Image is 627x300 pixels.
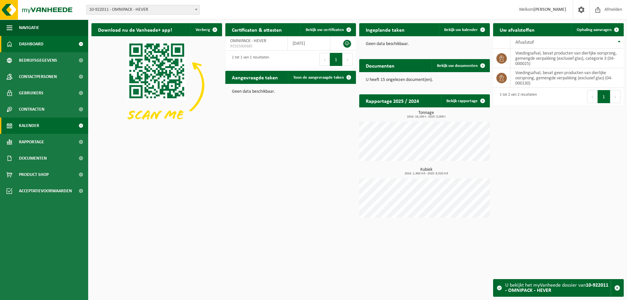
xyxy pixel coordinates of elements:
[432,59,489,72] a: Bekijk uw documenten
[362,167,490,175] h3: Kubiek
[515,40,534,45] span: Afvalstof
[19,69,57,85] span: Contactpersonen
[343,53,353,66] button: Next
[577,28,612,32] span: Ophaling aanvragen
[493,23,541,36] h2: Uw afvalstoffen
[19,101,44,118] span: Contracten
[86,5,200,15] span: 10-922011 - OMNIPACK - HEVER
[229,52,269,67] div: 1 tot 1 van 1 resultaten
[19,20,39,36] span: Navigatie
[359,23,411,36] h2: Ingeplande taken
[439,23,489,36] a: Bekijk uw kalender
[496,89,537,104] div: 1 tot 2 van 2 resultaten
[319,53,330,66] button: Previous
[87,5,200,14] span: 10-922011 - OMNIPACK - HEVER
[288,36,330,51] td: [DATE]
[190,23,221,36] button: Verberg
[362,172,490,175] span: 2024: 1,360 m3 - 2025: 9,520 m3
[196,28,210,32] span: Verberg
[444,28,478,32] span: Bekijk uw kalender
[510,68,624,88] td: voedingsafval, bevat geen producten van dierlijke oorsprong, gemengde verpakking (exclusief glas)...
[610,90,620,103] button: Next
[362,115,490,118] span: 2024: 16,200 t - 2025: 0,000 t
[306,28,344,32] span: Bekijk uw certificaten
[225,23,288,36] h2: Certificaten & attesten
[19,85,43,101] span: Gebruikers
[505,283,608,293] strong: 10-922011 - OMNIPACK - HEVER
[571,23,623,36] a: Ophaling aanvragen
[230,44,282,49] span: RED25003685
[91,36,222,134] img: Download de VHEPlus App
[19,52,57,69] span: Bedrijfsgegevens
[19,150,47,166] span: Documenten
[359,59,401,72] h2: Documenten
[366,42,483,46] p: Geen data beschikbaar.
[230,39,266,43] span: OMNIPACK - HEVER
[225,71,284,84] h2: Aangevraagde taken
[288,71,355,84] a: Toon de aangevraagde taken
[19,118,39,134] span: Kalender
[19,134,44,150] span: Rapportage
[19,36,43,52] span: Dashboard
[362,111,490,118] h3: Tonnage
[437,64,478,68] span: Bekijk uw documenten
[330,53,343,66] button: 1
[510,49,624,68] td: voedingsafval, bevat producten van dierlijke oorsprong, gemengde verpakking (exclusief glas), cat...
[293,75,344,80] span: Toon de aangevraagde taken
[300,23,355,36] a: Bekijk uw certificaten
[366,78,483,82] p: U heeft 15 ongelezen document(en).
[232,89,349,94] p: Geen data beschikbaar.
[598,90,610,103] button: 1
[587,90,598,103] button: Previous
[19,166,49,183] span: Product Shop
[359,94,426,107] h2: Rapportage 2025 / 2024
[505,279,611,296] div: U bekijkt het myVanheede dossier van
[441,94,489,107] a: Bekijk rapportage
[19,183,72,199] span: Acceptatievoorwaarden
[534,7,566,12] strong: [PERSON_NAME]
[91,23,179,36] h2: Download nu de Vanheede+ app!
